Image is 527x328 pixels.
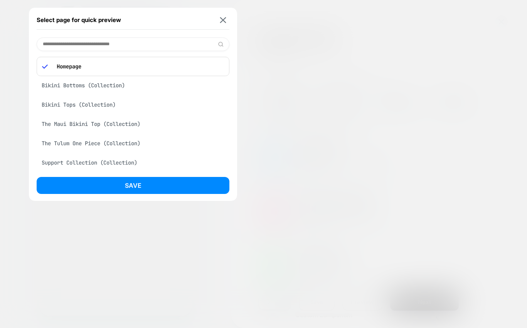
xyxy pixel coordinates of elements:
[37,16,121,24] span: Select page for quick preview
[37,177,229,194] button: Save
[220,17,226,23] img: close
[42,64,48,70] img: blue checkmark
[53,63,224,70] p: Homepage
[37,97,229,112] div: Bikini Tops (Collection)
[37,155,229,170] div: Support Collection (Collection)
[37,78,229,93] div: Bikini Bottoms (Collection)
[218,41,224,47] img: edit
[37,136,229,151] div: The Tulum One Piece (Collection)
[37,117,229,131] div: The Maui Bikini Top (Collection)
